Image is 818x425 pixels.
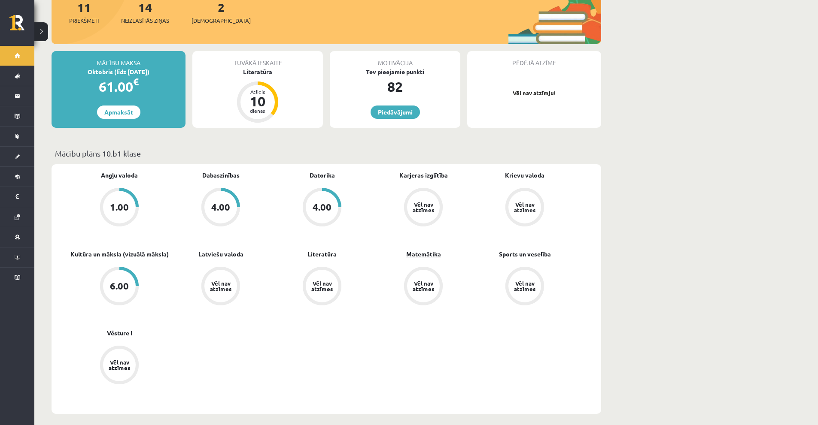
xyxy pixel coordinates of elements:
[202,171,240,180] a: Dabaszinības
[107,359,131,371] div: Vēl nav atzīmes
[192,67,323,76] div: Literatūra
[371,105,420,119] a: Piedāvājumi
[170,188,271,228] a: 4.00
[52,76,185,97] div: 61.00
[411,202,435,213] div: Vēl nav atzīmes
[101,171,138,180] a: Angļu valoda
[467,51,601,67] div: Pēdējā atzīme
[110,202,129,212] div: 1.00
[499,250,551,259] a: Sports un veselība
[110,281,129,291] div: 6.00
[69,16,99,25] span: Priekšmeti
[245,89,271,94] div: Atlicis
[55,148,598,159] p: Mācību plāns 10.b1 klase
[406,250,441,259] a: Matemātika
[70,250,169,259] a: Kultūra un māksla (vizuālā māksla)
[211,202,230,212] div: 4.00
[271,188,373,228] a: 4.00
[505,171,544,180] a: Krievu valoda
[198,250,243,259] a: Latviešu valoda
[271,267,373,307] a: Vēl nav atzīmes
[313,202,331,212] div: 4.00
[133,75,139,88] span: €
[330,51,460,67] div: Motivācija
[69,188,170,228] a: 1.00
[97,105,140,119] a: Apmaksāt
[245,108,271,113] div: dienas
[192,67,323,124] a: Literatūra Atlicis 10 dienas
[192,16,251,25] span: [DEMOGRAPHIC_DATA]
[330,76,460,97] div: 82
[310,171,335,180] a: Datorika
[107,329,132,338] a: Vēsture I
[307,250,337,259] a: Literatūra
[373,267,474,307] a: Vēl nav atzīmes
[170,267,271,307] a: Vēl nav atzīmes
[310,280,334,292] div: Vēl nav atzīmes
[373,188,474,228] a: Vēl nav atzīmes
[209,280,233,292] div: Vēl nav atzīmes
[69,346,170,386] a: Vēl nav atzīmes
[121,16,169,25] span: Neizlasītās ziņas
[245,94,271,108] div: 10
[513,202,537,213] div: Vēl nav atzīmes
[9,15,34,36] a: Rīgas 1. Tālmācības vidusskola
[69,267,170,307] a: 6.00
[52,67,185,76] div: Oktobris (līdz [DATE])
[474,188,575,228] a: Vēl nav atzīmes
[411,280,435,292] div: Vēl nav atzīmes
[330,67,460,76] div: Tev pieejamie punkti
[474,267,575,307] a: Vēl nav atzīmes
[471,89,597,97] p: Vēl nav atzīmju!
[192,51,323,67] div: Tuvākā ieskaite
[513,280,537,292] div: Vēl nav atzīmes
[399,171,448,180] a: Karjeras izglītība
[52,51,185,67] div: Mācību maksa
